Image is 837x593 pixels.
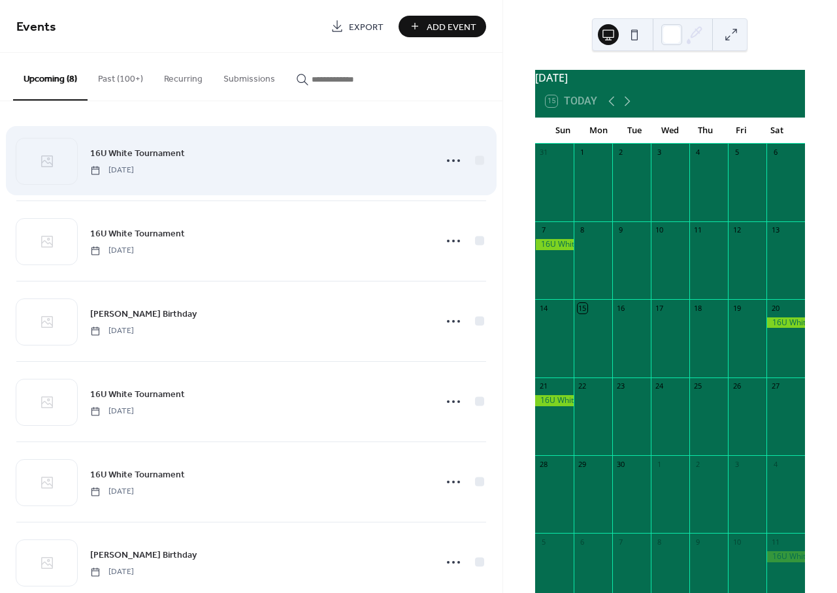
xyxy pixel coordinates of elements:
[578,537,587,547] div: 6
[723,118,759,144] div: Fri
[655,303,665,313] div: 17
[539,381,549,391] div: 21
[539,459,549,469] div: 28
[90,306,197,321] a: [PERSON_NAME] Birthday
[732,225,742,235] div: 12
[90,388,185,402] span: 16U White Tournament
[759,118,795,144] div: Sat
[546,118,581,144] div: Sun
[766,317,805,329] div: 16U White Tournament
[616,537,626,547] div: 7
[693,381,703,391] div: 25
[655,148,665,157] div: 3
[349,20,384,34] span: Export
[732,537,742,547] div: 10
[616,381,626,391] div: 23
[578,303,587,313] div: 15
[90,406,134,417] span: [DATE]
[693,225,703,235] div: 11
[539,303,549,313] div: 14
[90,387,185,402] a: 16U White Tournament
[90,549,197,562] span: [PERSON_NAME] Birthday
[770,459,780,469] div: 4
[154,53,213,99] button: Recurring
[90,467,185,482] a: 16U White Tournament
[535,239,574,250] div: 16U White Tournament
[616,225,626,235] div: 9
[578,459,587,469] div: 29
[578,381,587,391] div: 22
[321,16,393,37] a: Export
[535,395,574,406] div: 16U White Tournament
[90,468,185,482] span: 16U White Tournament
[616,303,626,313] div: 16
[688,118,723,144] div: Thu
[655,537,665,547] div: 8
[766,551,805,562] div: 16U White Tournament
[693,537,703,547] div: 9
[655,459,665,469] div: 1
[617,118,652,144] div: Tue
[213,53,286,99] button: Submissions
[616,459,626,469] div: 30
[578,148,587,157] div: 1
[539,148,549,157] div: 31
[732,459,742,469] div: 3
[539,537,549,547] div: 5
[732,148,742,157] div: 5
[90,227,185,241] span: 16U White Tournament
[90,245,134,257] span: [DATE]
[90,547,197,562] a: [PERSON_NAME] Birthday
[399,16,486,37] button: Add Event
[581,118,616,144] div: Mon
[655,225,665,235] div: 10
[770,303,780,313] div: 20
[732,303,742,313] div: 19
[732,381,742,391] div: 26
[770,225,780,235] div: 13
[693,148,703,157] div: 4
[652,118,687,144] div: Wed
[578,225,587,235] div: 8
[539,225,549,235] div: 7
[90,308,197,321] span: [PERSON_NAME] Birthday
[90,146,185,161] a: 16U White Tournament
[90,165,134,176] span: [DATE]
[770,381,780,391] div: 27
[90,566,134,578] span: [DATE]
[427,20,476,34] span: Add Event
[693,459,703,469] div: 2
[693,303,703,313] div: 18
[770,148,780,157] div: 6
[770,537,780,547] div: 11
[90,486,134,498] span: [DATE]
[616,148,626,157] div: 2
[90,325,134,337] span: [DATE]
[13,53,88,101] button: Upcoming (8)
[88,53,154,99] button: Past (100+)
[16,14,56,40] span: Events
[535,70,805,86] div: [DATE]
[90,147,185,161] span: 16U White Tournament
[90,226,185,241] a: 16U White Tournament
[655,381,665,391] div: 24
